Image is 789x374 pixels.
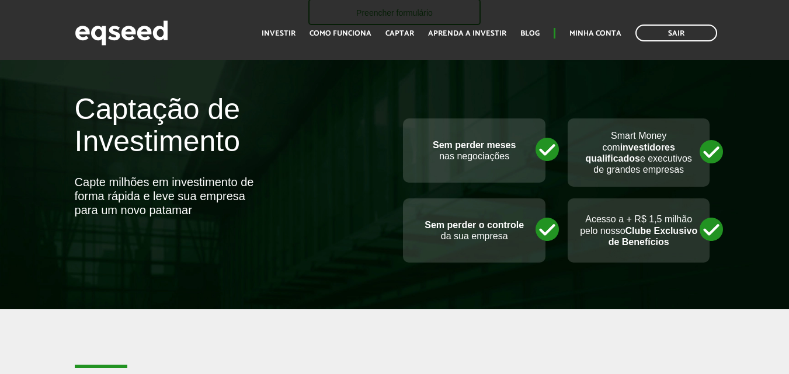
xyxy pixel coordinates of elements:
a: Blog [520,30,540,37]
a: Minha conta [569,30,621,37]
p: Acesso a + R$ 1,5 milhão pelo nosso [579,214,698,247]
a: Aprenda a investir [428,30,506,37]
img: EqSeed [75,18,168,48]
strong: investidores qualificados [586,142,675,163]
h2: Captação de Investimento [75,93,386,175]
a: Como funciona [310,30,371,37]
p: nas negociações [415,139,533,162]
a: Sair [635,25,717,41]
div: Capte milhões em investimento de forma rápida e leve sua empresa para um novo patamar [75,175,262,217]
strong: Clube Exclusivo de Benefícios [609,226,698,247]
p: Smart Money com e executivos de grandes empresas [579,130,698,175]
a: Captar [385,30,414,37]
a: Investir [262,30,296,37]
strong: Sem perder o controle [425,220,524,230]
p: da sua empresa [415,219,533,242]
strong: Sem perder meses [433,140,516,150]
